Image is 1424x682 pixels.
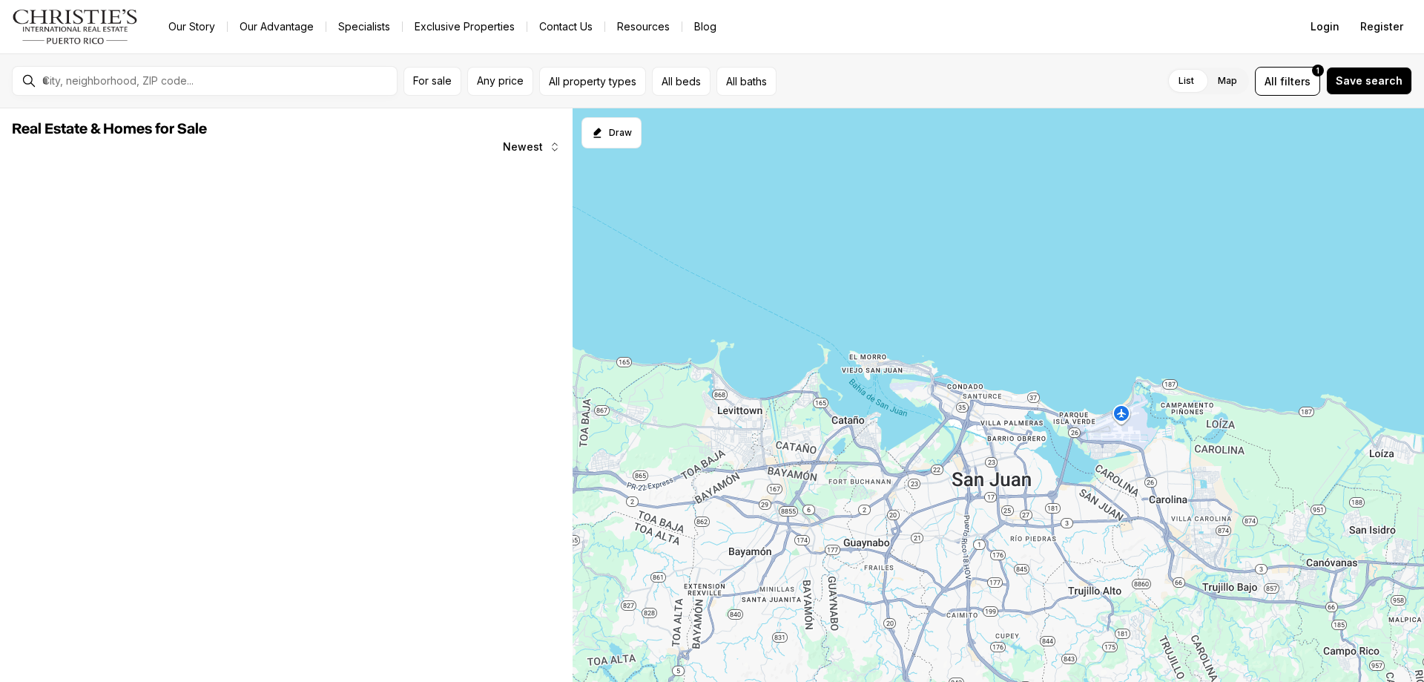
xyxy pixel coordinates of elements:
button: All property types [539,67,646,96]
a: Our Advantage [228,16,326,37]
button: For sale [403,67,461,96]
button: All beds [652,67,711,96]
span: Login [1311,21,1339,33]
img: logo [12,9,139,45]
a: Blog [682,16,728,37]
label: Map [1206,68,1249,94]
a: Specialists [326,16,402,37]
span: Register [1360,21,1403,33]
span: For sale [413,75,452,87]
button: Newest [494,132,570,162]
button: Start drawing [581,117,642,148]
button: Allfilters1 [1255,67,1320,96]
button: Login [1302,12,1348,42]
button: All baths [716,67,777,96]
button: Any price [467,67,533,96]
span: All [1265,73,1277,89]
a: Resources [605,16,682,37]
label: List [1167,68,1206,94]
span: Save search [1336,75,1402,87]
a: Exclusive Properties [403,16,527,37]
span: Real Estate & Homes for Sale [12,122,207,137]
span: Any price [477,75,524,87]
span: filters [1280,73,1311,89]
span: 1 [1316,65,1319,76]
span: Newest [503,141,543,153]
button: Contact Us [527,16,604,37]
button: Register [1351,12,1412,42]
button: Save search [1326,67,1412,95]
a: Our Story [156,16,227,37]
